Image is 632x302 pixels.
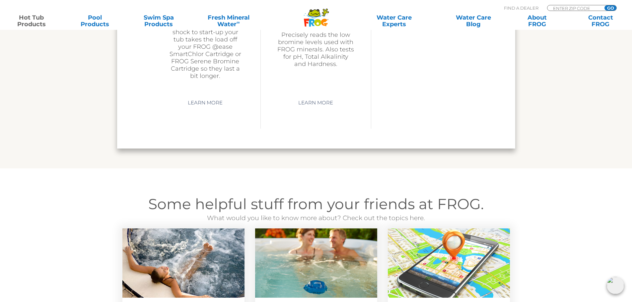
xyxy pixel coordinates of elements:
p: Find A Dealer [504,5,538,11]
input: GO [604,5,616,11]
a: Learn More [180,97,230,109]
a: Hot TubProducts [7,14,56,28]
img: hot-tub-featured-image-1 [255,228,377,298]
a: Learn More [291,97,341,109]
p: Precisely reads the low bromine levels used with FROG minerals. Also tests for pH, Total Alkalini... [277,31,354,68]
sup: ∞ [237,20,240,25]
img: hot-tub-relaxing [122,228,245,298]
p: Using FROG Jump Start shock to start-up your tub takes the load off your FROG @ease SmartChlor Ca... [167,21,244,80]
a: AboutFROG [512,14,562,28]
a: Swim SpaProducts [134,14,183,28]
img: openIcon [607,277,624,294]
a: Water CareExperts [354,14,434,28]
img: Find a Dealer Image (546 x 310 px) [388,228,510,298]
input: Zip Code Form [552,5,597,11]
a: PoolProducts [70,14,120,28]
a: Water CareBlog [449,14,498,28]
a: Fresh MineralWater∞ [197,14,259,28]
a: ContactFROG [576,14,625,28]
